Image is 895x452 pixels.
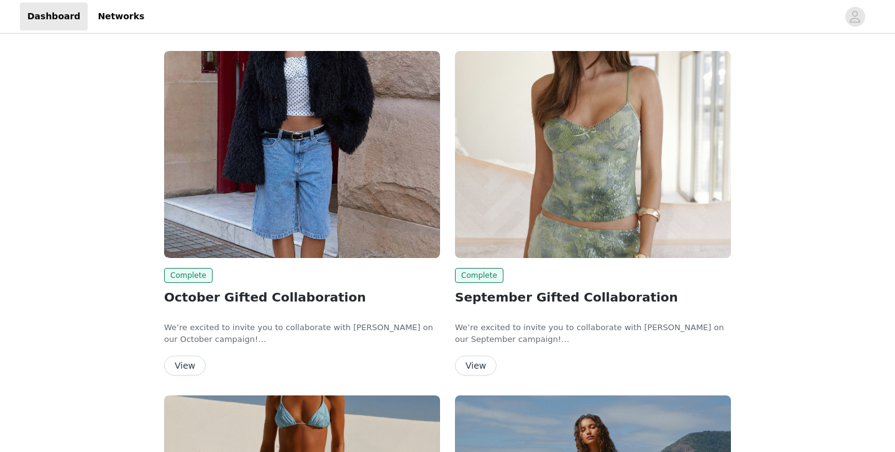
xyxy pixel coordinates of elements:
[164,288,440,307] h2: October Gifted Collaboration
[20,2,88,30] a: Dashboard
[164,268,213,283] span: Complete
[164,321,440,346] p: We’re excited to invite you to collaborate with [PERSON_NAME] on our October campaign!
[90,2,152,30] a: Networks
[455,356,497,376] button: View
[455,288,731,307] h2: September Gifted Collaboration
[164,51,440,258] img: Peppermayo USA
[455,268,503,283] span: Complete
[455,361,497,371] a: View
[164,356,206,376] button: View
[455,321,731,346] p: We’re excited to invite you to collaborate with [PERSON_NAME] on our September campaign!
[164,361,206,371] a: View
[849,7,861,27] div: avatar
[455,51,731,258] img: Peppermayo USA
